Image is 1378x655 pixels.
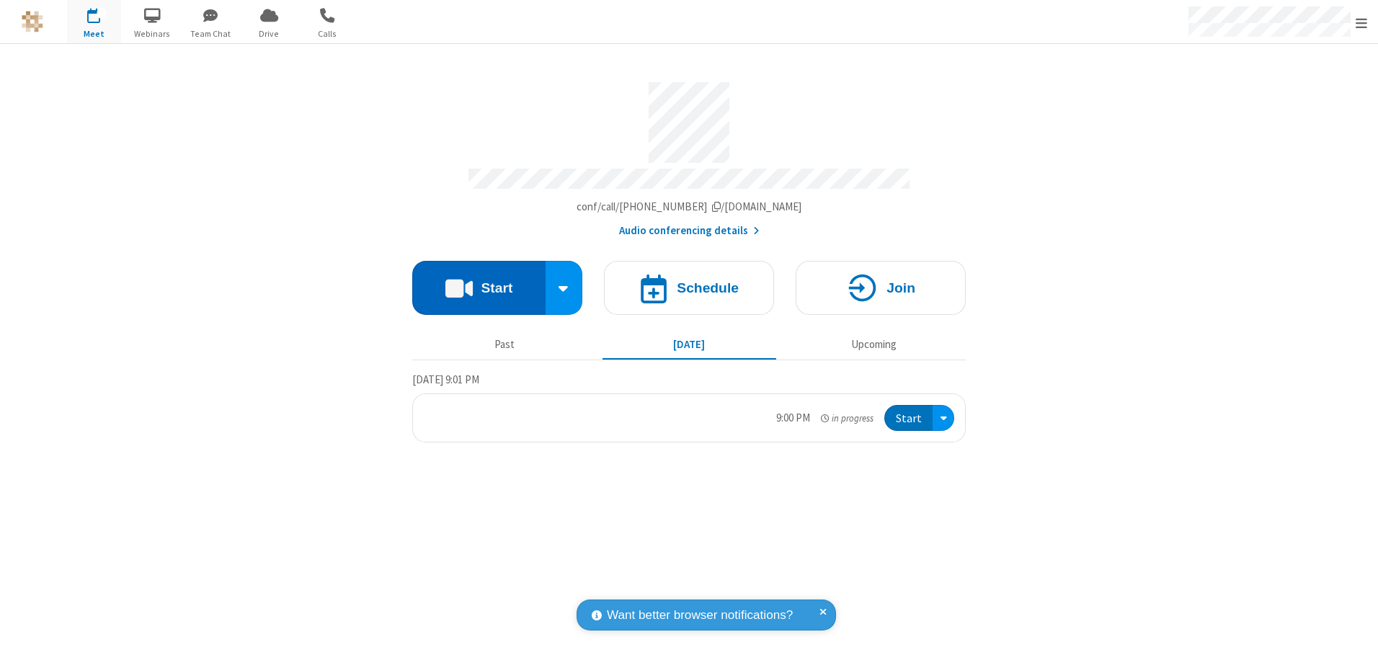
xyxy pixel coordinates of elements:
[412,71,966,239] section: Account details
[577,199,802,215] button: Copy my meeting room linkCopy my meeting room link
[412,261,546,315] button: Start
[412,371,966,443] section: Today's Meetings
[604,261,774,315] button: Schedule
[787,331,961,358] button: Upcoming
[125,27,179,40] span: Webinars
[607,606,793,625] span: Want better browser notifications?
[886,281,915,295] h4: Join
[884,405,933,432] button: Start
[481,281,512,295] h4: Start
[577,200,802,213] span: Copy my meeting room link
[301,27,355,40] span: Calls
[546,261,583,315] div: Start conference options
[67,27,121,40] span: Meet
[796,261,966,315] button: Join
[677,281,739,295] h4: Schedule
[821,411,874,425] em: in progress
[619,223,760,239] button: Audio conferencing details
[412,373,479,386] span: [DATE] 9:01 PM
[603,331,776,358] button: [DATE]
[242,27,296,40] span: Drive
[184,27,238,40] span: Team Chat
[933,405,954,432] div: Open menu
[776,410,810,427] div: 9:00 PM
[97,8,107,19] div: 1
[418,331,592,358] button: Past
[22,11,43,32] img: QA Selenium DO NOT DELETE OR CHANGE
